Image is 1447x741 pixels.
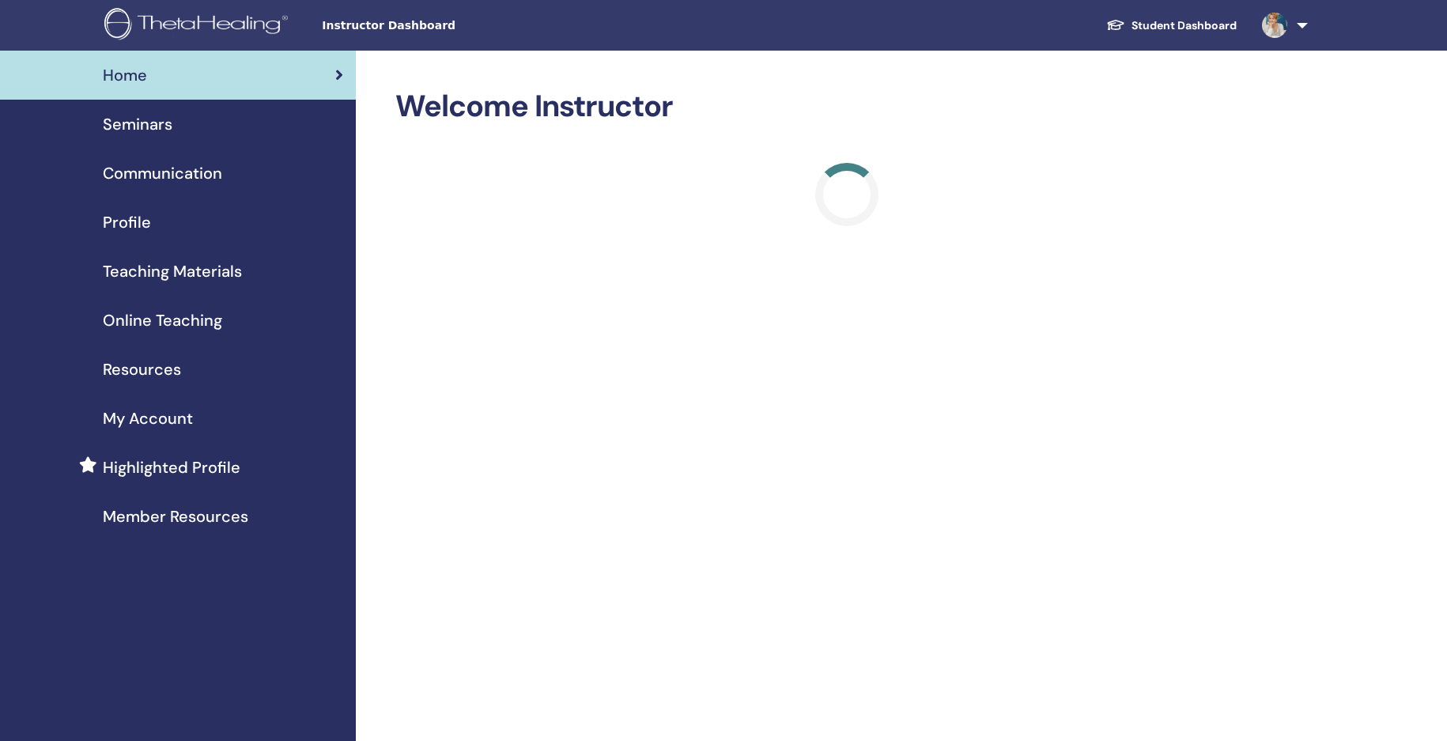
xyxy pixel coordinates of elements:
[103,406,193,430] span: My Account
[103,456,240,479] span: Highlighted Profile
[103,112,172,136] span: Seminars
[103,259,242,283] span: Teaching Materials
[1262,13,1287,38] img: default.jpg
[104,8,293,43] img: logo.png
[103,161,222,185] span: Communication
[103,357,181,381] span: Resources
[1106,18,1125,32] img: graduation-cap-white.svg
[103,308,222,332] span: Online Teaching
[1094,11,1249,40] a: Student Dashboard
[395,89,1299,125] h2: Welcome Instructor
[103,210,151,234] span: Profile
[322,17,559,34] span: Instructor Dashboard
[103,505,248,528] span: Member Resources
[103,63,147,87] span: Home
